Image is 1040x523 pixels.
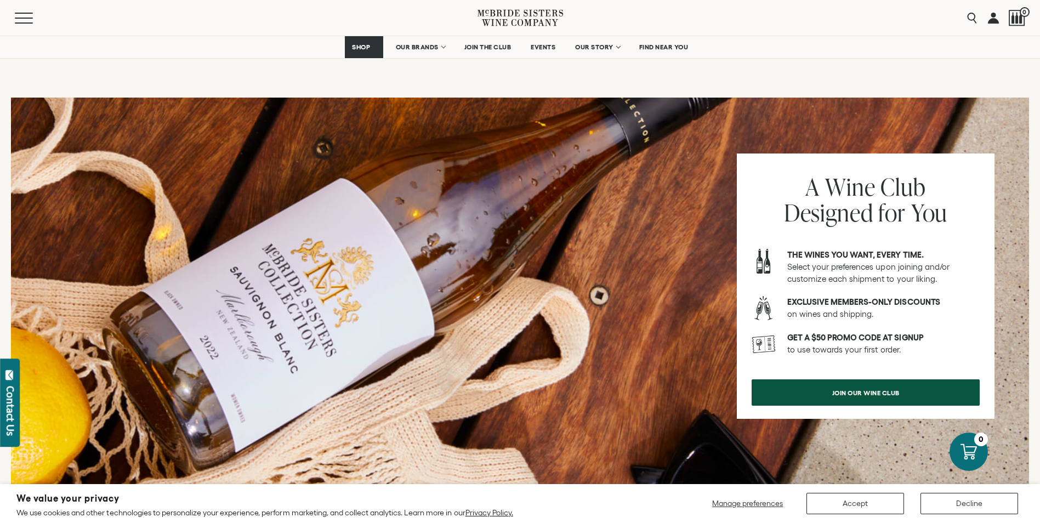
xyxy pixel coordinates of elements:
[878,196,906,229] span: for
[345,36,383,58] a: SHOP
[524,36,562,58] a: EVENTS
[1020,7,1030,17] span: 0
[787,249,980,285] p: Select your preferences upon joining and/or customize each shipment to your liking.
[813,382,919,403] span: Join our wine club
[396,43,439,51] span: OUR BRANDS
[805,170,820,203] span: A
[465,508,513,517] a: Privacy Policy.
[787,332,980,356] p: to use towards your first order.
[974,433,988,446] div: 0
[787,250,924,259] strong: The wines you want, every time.
[575,43,613,51] span: OUR STORY
[16,508,513,518] p: We use cookies and other technologies to personalize your experience, perform marketing, and coll...
[911,196,948,229] span: You
[457,36,519,58] a: JOIN THE CLUB
[15,13,54,24] button: Mobile Menu Trigger
[784,196,873,229] span: Designed
[464,43,512,51] span: JOIN THE CLUB
[5,386,16,436] div: Contact Us
[568,36,627,58] a: OUR STORY
[712,499,783,508] span: Manage preferences
[825,170,875,203] span: Wine
[352,43,371,51] span: SHOP
[787,333,924,342] strong: GET A $50 PROMO CODE AT SIGNUP
[787,296,980,320] p: on wines and shipping.
[706,493,790,514] button: Manage preferences
[632,36,696,58] a: FIND NEAR YOU
[920,493,1018,514] button: Decline
[531,43,555,51] span: EVENTS
[880,170,925,203] span: Club
[752,379,980,406] a: Join our wine club
[806,493,904,514] button: Accept
[787,297,940,306] strong: Exclusive members-only discounts
[639,43,689,51] span: FIND NEAR YOU
[389,36,452,58] a: OUR BRANDS
[16,494,513,503] h2: We value your privacy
